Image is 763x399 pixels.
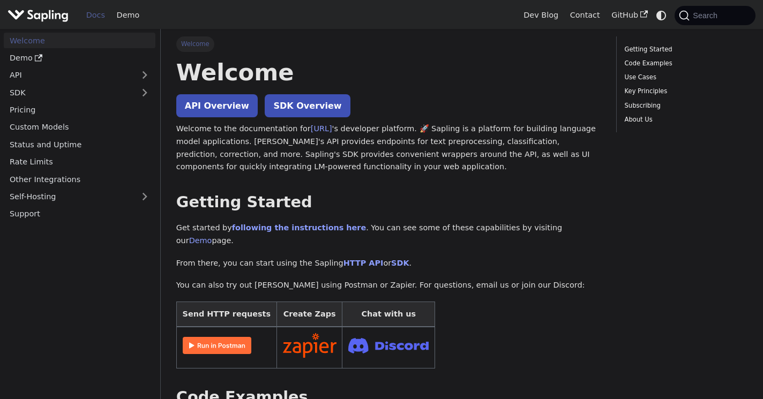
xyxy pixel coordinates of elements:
[189,236,212,245] a: Demo
[605,7,653,24] a: GitHub
[111,7,145,24] a: Demo
[276,302,342,327] th: Create Zaps
[134,67,155,83] button: Expand sidebar category 'API'
[518,7,564,24] a: Dev Blog
[183,337,251,354] img: Run in Postman
[176,302,276,327] th: Send HTTP requests
[342,302,435,327] th: Chat with us
[8,7,72,23] a: Sapling.aiSapling.ai
[564,7,606,24] a: Contact
[134,85,155,100] button: Expand sidebar category 'SDK'
[176,257,601,270] p: From there, you can start using the Sapling or .
[4,85,134,100] a: SDK
[625,101,744,111] a: Subscribing
[4,137,155,152] a: Status and Uptime
[4,102,155,118] a: Pricing
[625,72,744,82] a: Use Cases
[625,58,744,69] a: Code Examples
[625,86,744,96] a: Key Principles
[391,259,409,267] a: SDK
[4,33,155,48] a: Welcome
[311,124,332,133] a: [URL]
[4,206,155,222] a: Support
[8,7,69,23] img: Sapling.ai
[176,123,601,174] p: Welcome to the documentation for 's developer platform. 🚀 Sapling is a platform for building lang...
[232,223,366,232] a: following the instructions here
[4,189,155,205] a: Self-Hosting
[176,193,601,212] h2: Getting Started
[675,6,755,25] button: Search (Command+K)
[176,279,601,292] p: You can also try out [PERSON_NAME] using Postman or Zapier. For questions, email us or join our D...
[176,36,214,51] span: Welcome
[4,119,155,135] a: Custom Models
[176,36,601,51] nav: Breadcrumbs
[176,222,601,247] p: Get started by . You can see some of these capabilities by visiting our page.
[343,259,384,267] a: HTTP API
[348,335,429,357] img: Join Discord
[625,115,744,125] a: About Us
[80,7,111,24] a: Docs
[654,7,669,23] button: Switch between dark and light mode (currently system mode)
[690,11,724,20] span: Search
[283,333,336,358] img: Connect in Zapier
[176,94,258,117] a: API Overview
[4,171,155,187] a: Other Integrations
[4,154,155,170] a: Rate Limits
[4,67,134,83] a: API
[4,50,155,66] a: Demo
[176,58,601,87] h1: Welcome
[265,94,350,117] a: SDK Overview
[625,44,744,55] a: Getting Started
